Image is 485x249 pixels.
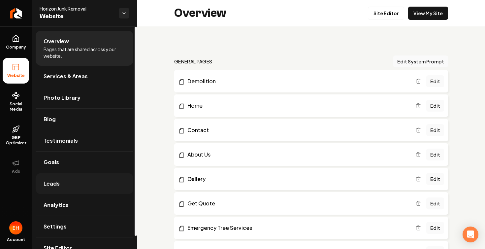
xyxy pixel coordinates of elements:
a: About Us [178,151,416,159]
h2: general pages [174,58,212,65]
span: Goals [44,158,59,166]
span: Website [40,12,113,21]
a: Edit [426,124,444,136]
a: Home [178,102,416,110]
span: Overview [44,37,69,45]
span: Company [3,45,29,50]
span: Analytics [44,201,69,209]
a: Edit [426,197,444,209]
a: Edit [426,149,444,160]
button: Ads [3,154,29,179]
span: Pages that are shared across your website. [44,46,125,59]
span: Blog [44,115,56,123]
a: Edit [426,173,444,185]
a: View My Site [408,7,448,20]
a: Demolition [178,77,416,85]
span: Account [7,237,25,242]
a: Leads [36,173,133,194]
a: Photo Library [36,87,133,108]
a: Services & Areas [36,66,133,87]
span: Social Media [3,101,29,112]
span: Testimonials [44,137,78,145]
span: Photo Library [44,94,81,102]
div: Open Intercom Messenger [463,227,478,242]
span: Leads [44,180,60,188]
span: GBP Optimizer [3,135,29,146]
a: Blog [36,109,133,130]
span: Website [5,73,27,78]
a: Testimonials [36,130,133,151]
a: Analytics [36,195,133,216]
a: Get Quote [178,199,416,207]
a: Emergency Tree Services [178,224,416,232]
button: Open user button [9,221,22,234]
span: Services & Areas [44,72,88,80]
span: Settings [44,223,67,231]
a: Social Media [3,86,29,117]
img: Eric Hernandez [9,221,22,234]
span: Horizon Junk Removal [40,5,113,12]
a: Company [3,29,29,55]
img: Rebolt Logo [10,8,22,18]
a: Site Editor [368,7,404,20]
a: Goals [36,152,133,173]
a: Settings [36,216,133,237]
span: Ads [9,169,23,174]
a: Gallery [178,175,416,183]
h2: Overview [174,7,226,20]
a: Edit [426,75,444,87]
a: GBP Optimizer [3,120,29,151]
button: Edit System Prompt [393,55,448,67]
a: Edit [426,222,444,234]
a: Contact [178,126,416,134]
a: Edit [426,100,444,112]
